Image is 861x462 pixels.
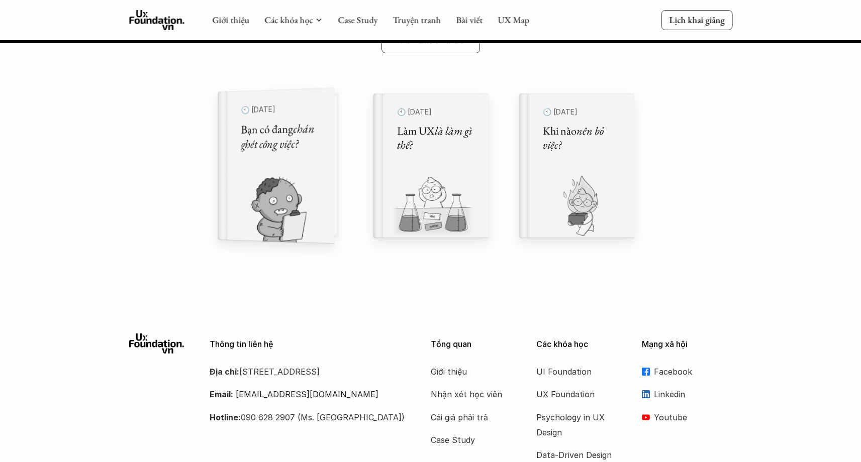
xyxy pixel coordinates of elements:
p: Thông tin liên hệ [210,339,406,349]
p: 090 628 2907 (Ms. [GEOGRAPHIC_DATA]) [210,410,406,425]
a: UX Map [498,14,529,26]
a: Nhận xét học viên [431,387,511,402]
p: Linkedin [654,387,732,402]
p: Tổng quan [431,339,521,349]
strong: Địa chỉ: [210,367,239,377]
a: Giới thiệu [431,364,511,379]
p: Các khóa học [536,339,627,349]
h5: Đề xuất chủ đề [398,33,464,46]
em: chán ghét công việc? [241,120,317,152]
h5: Khi nào [543,124,622,152]
a: Giới thiệu [212,14,249,26]
a: Youtube [642,410,732,425]
a: Bài viết [456,14,483,26]
a: 🕙 [DATE]Bạn có đangchán ghét công việc? [227,93,343,238]
a: Lịch khai giảng [661,10,732,30]
a: Cái giá phải trả [431,410,511,425]
em: nên bỏ việc? [543,123,606,152]
em: là làm gì thế? [397,123,474,152]
a: Facebook [642,364,732,379]
a: UI Foundation [536,364,617,379]
a: Case Study [338,14,377,26]
p: Youtube [654,410,732,425]
h5: Làm UX [397,124,476,152]
a: UX Foundation [536,387,617,402]
p: Facebook [654,364,732,379]
p: 🕙 [DATE] [397,105,476,119]
a: Psychology in UX Design [536,410,617,440]
a: 🕙 [DATE]Làm UXlà làm gì thế? [373,93,489,238]
a: Linkedin [642,387,732,402]
a: Case Study [431,432,511,447]
a: [EMAIL_ADDRESS][DOMAIN_NAME] [236,389,378,399]
p: Lịch khai giảng [669,14,724,26]
p: Mạng xã hội [642,339,732,349]
strong: Email: [210,389,233,399]
h5: Bạn có đang [241,121,321,152]
a: Truyện tranh [393,14,441,26]
p: 🕙 [DATE] [543,105,622,119]
p: 🕙 [DATE] [241,101,321,117]
p: [STREET_ADDRESS] [210,364,406,379]
a: 🕙 [DATE]Khi nàonên bỏ việc? [519,93,634,238]
strong: Hotline: [210,412,241,422]
a: Các khóa học [264,14,313,26]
